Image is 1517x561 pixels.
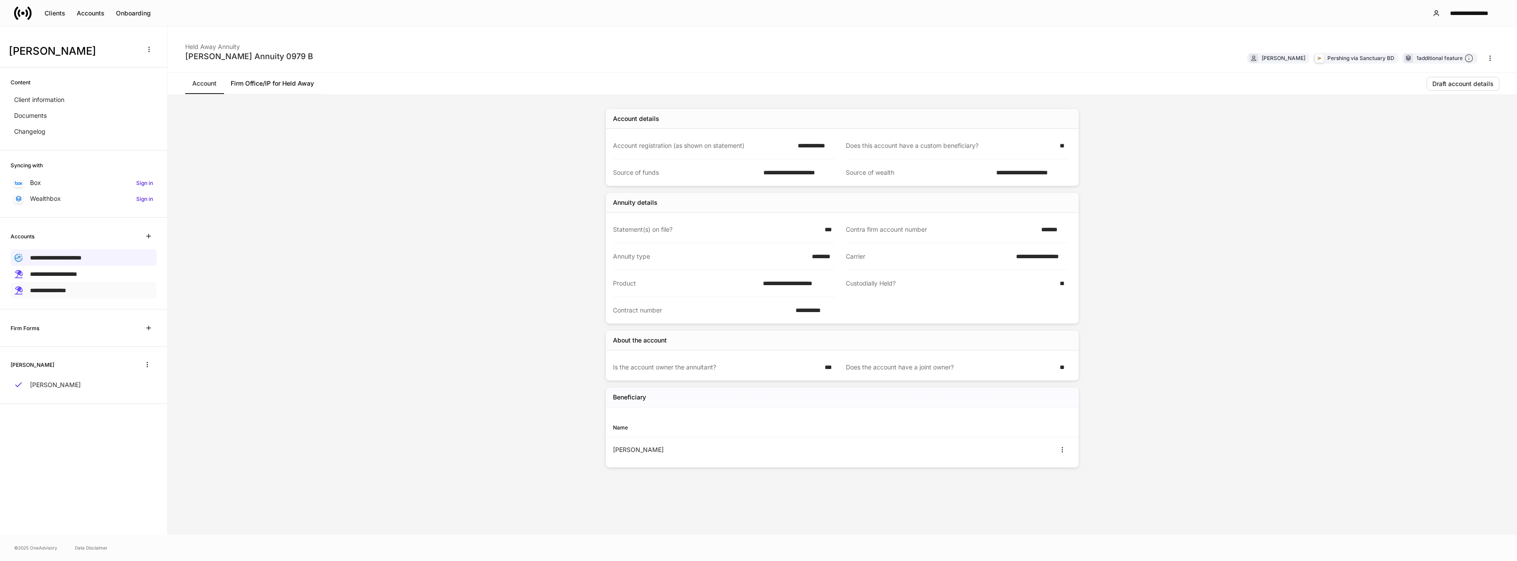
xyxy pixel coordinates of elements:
div: About the account [613,336,667,345]
img: oYqM9ojoZLfzCHUefNbBcWHcyDPbQKagtYciMC8pFl3iZXy3dU33Uwy+706y+0q2uJ1ghNQf2OIHrSh50tUd9HaB5oMc62p0G... [15,181,22,185]
div: Annuity details [613,198,658,207]
h6: [PERSON_NAME] [11,361,54,369]
p: [PERSON_NAME] [30,380,81,389]
a: BoxSign in [11,175,157,191]
h5: Beneficiary [613,393,646,402]
a: Documents [11,108,157,124]
div: Held Away Annuity [185,37,313,51]
span: © 2025 OneAdvisory [14,544,57,551]
h6: Firm Forms [11,324,39,332]
a: Changelog [11,124,157,139]
div: Pershing via Sanctuary BD [1327,54,1394,62]
div: Statement(s) on file? [613,225,819,234]
div: [PERSON_NAME] [613,445,842,454]
a: [PERSON_NAME] [11,377,157,393]
div: [PERSON_NAME] Annuity 0979 B [185,51,313,62]
div: Does this account have a custom beneficiary? [846,141,1054,150]
h6: Content [11,78,30,87]
div: Is the account owner the annuitant? [613,363,819,372]
h6: Sign in [136,195,153,203]
p: Documents [14,111,47,120]
div: Carrier [846,252,1011,261]
div: Annuity type [613,252,807,261]
div: Account registration (as shown on statement) [613,141,792,150]
div: Accounts [77,10,105,16]
p: Box [30,178,41,187]
a: Firm Office/IP for Held Away [224,73,321,94]
div: Contract number [613,306,790,315]
div: 1 additional feature [1416,54,1473,63]
div: Contra firm account number [846,225,1036,234]
div: Clients [45,10,65,16]
a: WealthboxSign in [11,191,157,207]
div: Product [613,279,758,288]
div: Draft account details [1432,81,1494,87]
button: Onboarding [110,6,157,20]
p: Client information [14,95,64,104]
div: Account details [613,114,659,123]
h6: Sign in [136,179,153,187]
a: Account [185,73,224,94]
a: Client information [11,92,157,108]
div: Custodially Held? [846,279,1054,288]
h6: Accounts [11,232,34,241]
div: Does the account have a joint owner? [846,363,1054,372]
p: Changelog [14,127,45,136]
h6: Syncing with [11,161,43,169]
h3: [PERSON_NAME] [9,44,136,58]
div: Onboarding [116,10,151,16]
p: Wealthbox [30,194,61,203]
button: Accounts [71,6,110,20]
a: Data Disclaimer [75,544,108,551]
button: Clients [39,6,71,20]
button: Draft account details [1427,77,1499,91]
div: Source of funds [613,168,758,177]
div: [PERSON_NAME] [1262,54,1305,62]
div: Name [613,423,842,432]
div: Source of wealth [846,168,991,177]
